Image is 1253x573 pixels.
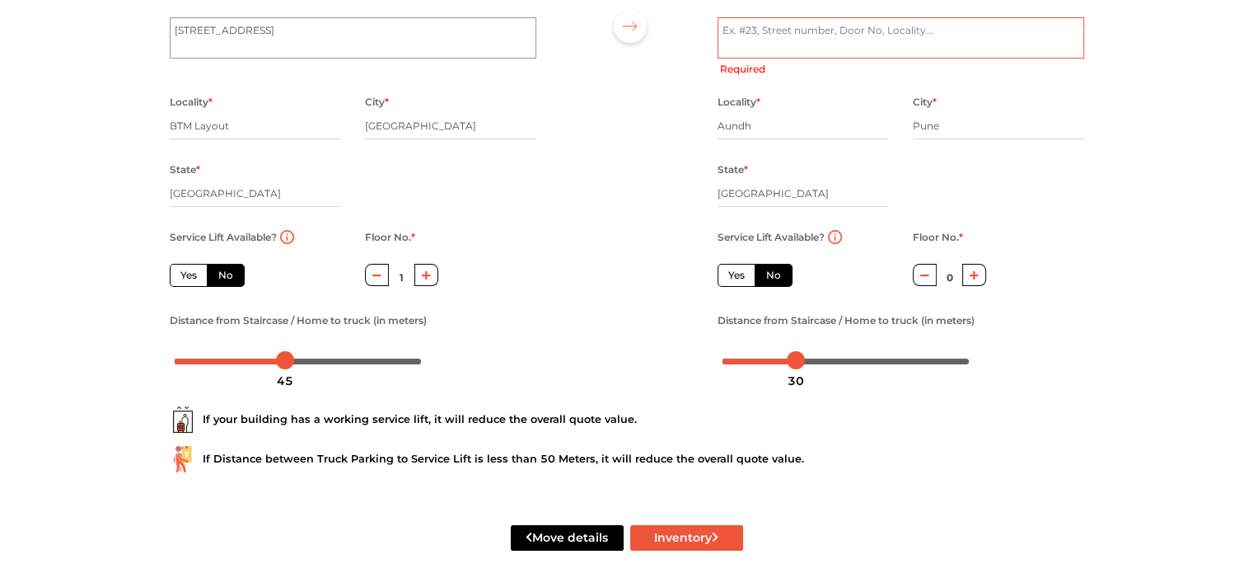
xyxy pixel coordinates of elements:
[170,264,208,287] label: Yes
[718,264,755,287] label: Yes
[718,227,825,248] label: Service Lift Available?
[170,446,1084,472] div: If Distance between Truck Parking to Service Lift is less than 50 Meters, it will reduce the over...
[207,264,245,287] label: No
[170,17,536,59] textarea: [STREET_ADDRESS]
[718,159,748,181] label: State
[170,310,427,331] label: Distance from Staircase / Home to truck (in meters)
[170,159,200,181] label: State
[170,446,196,472] img: ...
[270,367,300,395] div: 45
[511,525,624,551] button: Move details
[365,227,415,248] label: Floor No.
[365,92,389,113] label: City
[718,92,760,113] label: Locality
[755,264,792,287] label: No
[718,310,975,331] label: Distance from Staircase / Home to truck (in meters)
[720,62,765,77] label: Required
[170,406,1084,433] div: If your building has a working service lift, it will reduce the overall quote value.
[781,367,811,395] div: 30
[913,227,963,248] label: Floor No.
[913,92,937,113] label: City
[170,92,213,113] label: Locality
[170,227,277,248] label: Service Lift Available?
[170,406,196,433] img: ...
[630,525,743,551] button: Inventory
